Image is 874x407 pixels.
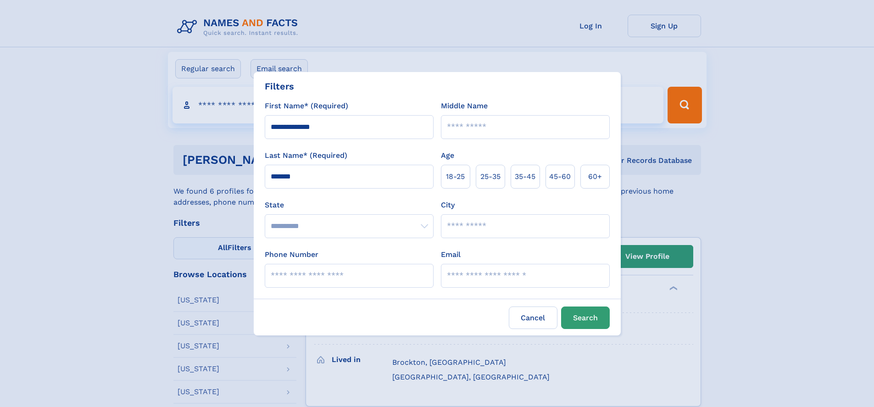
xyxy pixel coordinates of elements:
label: Last Name* (Required) [265,150,347,161]
label: City [441,200,455,211]
button: Search [561,307,610,329]
label: Phone Number [265,249,318,260]
label: First Name* (Required) [265,100,348,112]
span: 25‑35 [480,171,501,182]
label: Email [441,249,461,260]
span: 35‑45 [515,171,535,182]
span: 45‑60 [549,171,571,182]
label: Middle Name [441,100,488,112]
label: Age [441,150,454,161]
label: State [265,200,434,211]
label: Cancel [509,307,557,329]
span: 18‑25 [446,171,465,182]
span: 60+ [588,171,602,182]
div: Filters [265,79,294,93]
